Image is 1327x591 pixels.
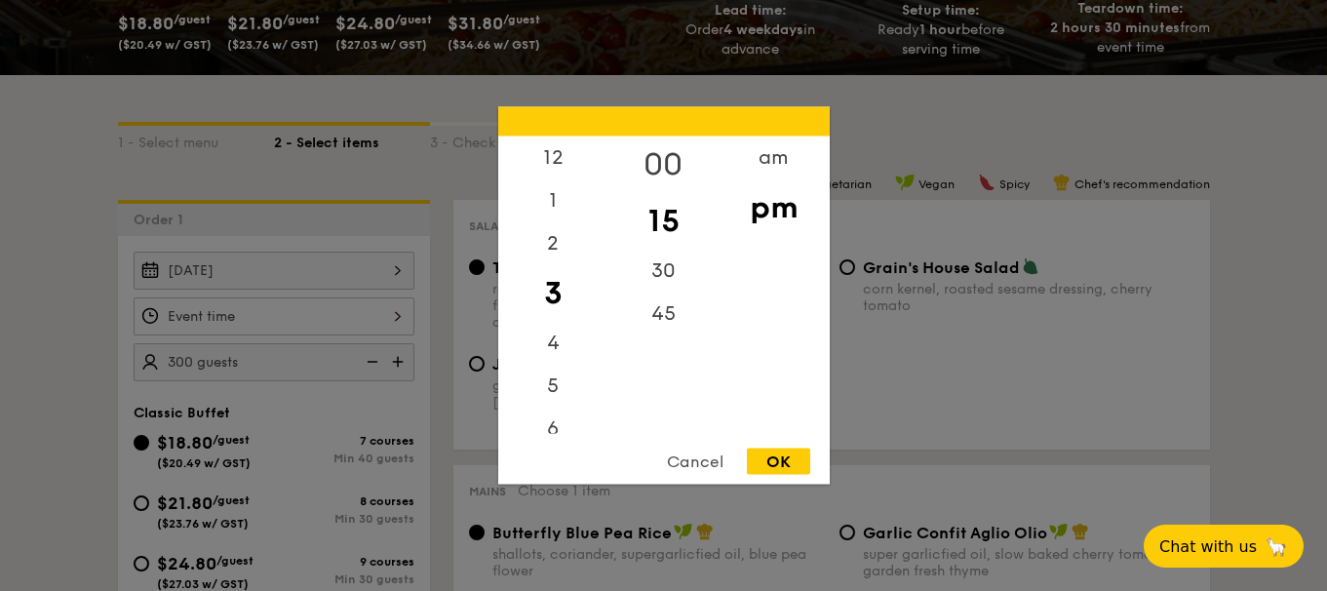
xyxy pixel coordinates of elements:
button: Chat with us🦙 [1144,525,1304,568]
div: 12 [498,137,608,179]
div: 45 [608,293,719,335]
div: Cancel [647,449,743,475]
div: 00 [608,137,719,193]
span: 🦙 [1265,535,1288,558]
div: 1 [498,179,608,222]
div: 30 [608,250,719,293]
div: 4 [498,322,608,365]
div: 2 [498,222,608,265]
div: 3 [498,265,608,322]
div: pm [719,179,829,236]
div: am [719,137,829,179]
span: Chat with us [1159,537,1257,556]
div: 15 [608,193,719,250]
div: 6 [498,408,608,451]
div: OK [747,449,810,475]
div: 5 [498,365,608,408]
